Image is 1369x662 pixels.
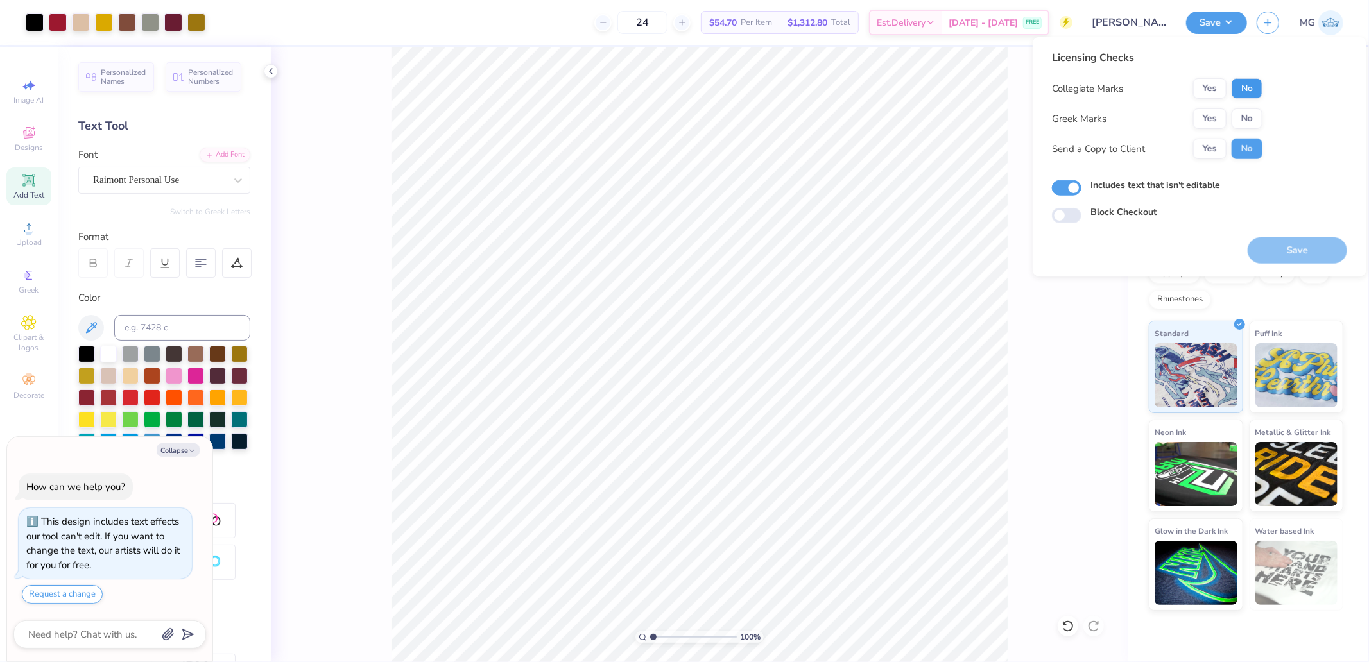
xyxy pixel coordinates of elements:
[15,142,43,153] span: Designs
[788,16,827,30] span: $1,312.80
[1318,10,1343,35] img: Michael Galon
[1155,327,1189,340] span: Standard
[170,207,250,217] button: Switch to Greek Letters
[78,117,250,135] div: Text Tool
[78,291,250,305] div: Color
[1193,78,1227,99] button: Yes
[1155,442,1237,506] img: Neon Ink
[1193,108,1227,129] button: Yes
[26,515,180,572] div: This design includes text effects our tool can't edit. If you want to change the text, our artist...
[1155,524,1228,538] span: Glow in the Dark Ink
[740,631,761,643] span: 100 %
[26,480,125,493] div: How can we help you?
[114,315,250,341] input: e.g. 7428 c
[13,390,44,400] span: Decorate
[1052,50,1262,65] div: Licensing Checks
[13,190,44,200] span: Add Text
[1300,15,1315,30] span: MG
[1255,524,1314,538] span: Water based Ink
[19,285,39,295] span: Greek
[709,16,737,30] span: $54.70
[1186,12,1247,34] button: Save
[1052,81,1123,96] div: Collegiate Marks
[1232,108,1262,129] button: No
[1149,290,1211,309] div: Rhinestones
[1082,10,1176,35] input: Untitled Design
[78,148,98,162] label: Font
[200,148,250,162] div: Add Font
[1155,541,1237,605] img: Glow in the Dark Ink
[1155,425,1186,439] span: Neon Ink
[1255,343,1338,407] img: Puff Ink
[1026,18,1039,27] span: FREE
[1155,343,1237,407] img: Standard
[1255,327,1282,340] span: Puff Ink
[1232,78,1262,99] button: No
[617,11,667,34] input: – –
[78,230,252,244] div: Format
[1052,142,1145,157] div: Send a Copy to Client
[1255,442,1338,506] img: Metallic & Glitter Ink
[1090,178,1220,192] label: Includes text that isn't editable
[1052,112,1106,126] div: Greek Marks
[1232,139,1262,159] button: No
[101,68,146,86] span: Personalized Names
[741,16,772,30] span: Per Item
[188,68,234,86] span: Personalized Numbers
[1255,541,1338,605] img: Water based Ink
[1193,139,1227,159] button: Yes
[877,16,926,30] span: Est. Delivery
[157,443,200,457] button: Collapse
[1090,205,1157,219] label: Block Checkout
[1300,10,1343,35] a: MG
[16,237,42,248] span: Upload
[14,95,44,105] span: Image AI
[949,16,1018,30] span: [DATE] - [DATE]
[831,16,850,30] span: Total
[22,585,103,604] button: Request a change
[1255,425,1331,439] span: Metallic & Glitter Ink
[6,332,51,353] span: Clipart & logos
